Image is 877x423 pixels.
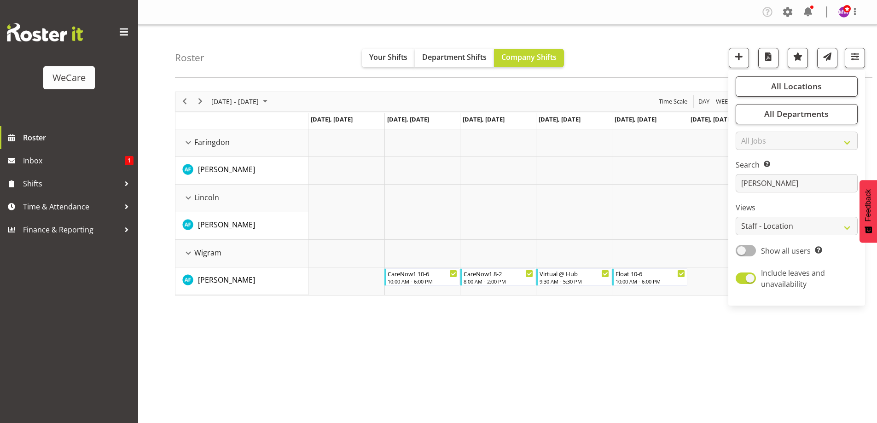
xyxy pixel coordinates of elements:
a: [PERSON_NAME] [198,274,255,285]
span: [DATE], [DATE] [615,115,656,123]
button: Timeline Week [714,96,733,107]
button: Time Scale [657,96,689,107]
h4: Roster [175,52,204,63]
span: Feedback [864,189,872,221]
span: Wigram [194,247,221,258]
div: 10:00 AM - 6:00 PM [616,278,685,285]
label: Views [736,202,858,213]
td: Alex Ferguson resource [175,212,308,240]
td: Alex Ferguson resource [175,157,308,185]
span: Finance & Reporting [23,223,120,237]
span: Show all users [761,246,811,256]
td: Faringdon resource [175,129,308,157]
span: Inbox [23,154,125,168]
div: Alex Ferguson"s event - CareNow1 8-2 Begin From Wednesday, August 20, 2025 at 8:00:00 AM GMT+12:0... [460,268,535,286]
div: previous period [177,92,192,111]
span: [PERSON_NAME] [198,164,255,174]
span: [PERSON_NAME] [198,220,255,230]
label: Search [736,159,858,170]
span: All Departments [764,108,829,119]
span: Time & Attendance [23,200,120,214]
span: [PERSON_NAME] [198,275,255,285]
div: August 18 - 24, 2025 [208,92,273,111]
td: Wigram resource [175,240,308,267]
img: Rosterit website logo [7,23,83,41]
button: August 2025 [210,96,272,107]
button: Feedback - Show survey [860,180,877,243]
span: [DATE], [DATE] [387,115,429,123]
span: Your Shifts [369,52,407,62]
span: Include leaves and unavailability [761,268,825,289]
div: Float 10-6 [616,269,685,278]
span: [DATE], [DATE] [311,115,353,123]
table: Timeline Week of August 18, 2025 [308,129,840,295]
button: Filter Shifts [845,48,865,68]
span: Faringdon [194,137,230,148]
button: Department Shifts [415,49,494,67]
span: Company Shifts [501,52,557,62]
span: Week [715,96,732,107]
span: Lincoln [194,192,219,203]
div: Alex Ferguson"s event - CareNow1 10-6 Begin From Tuesday, August 19, 2025 at 10:00:00 AM GMT+12:0... [384,268,459,286]
button: Add a new shift [729,48,749,68]
span: [DATE] - [DATE] [210,96,260,107]
div: CareNow1 10-6 [388,269,457,278]
button: Next [194,96,207,107]
div: 9:30 AM - 5:30 PM [540,278,609,285]
button: Company Shifts [494,49,564,67]
button: Your Shifts [362,49,415,67]
button: All Locations [736,76,858,97]
div: 8:00 AM - 2:00 PM [464,278,533,285]
button: Timeline Day [697,96,711,107]
span: Roster [23,131,134,145]
span: Day [697,96,710,107]
input: Search [736,174,858,192]
span: Department Shifts [422,52,487,62]
span: 1 [125,156,134,165]
a: [PERSON_NAME] [198,219,255,230]
a: [PERSON_NAME] [198,164,255,175]
span: [DATE], [DATE] [539,115,581,123]
span: All Locations [771,81,822,92]
td: Lincoln resource [175,185,308,212]
img: management-we-care10447.jpg [838,6,849,17]
div: Virtual @ Hub [540,269,609,278]
span: [DATE], [DATE] [463,115,505,123]
div: next period [192,92,208,111]
div: Alex Ferguson"s event - Float 10-6 Begin From Friday, August 22, 2025 at 10:00:00 AM GMT+12:00 En... [612,268,687,286]
div: 10:00 AM - 6:00 PM [388,278,457,285]
div: CareNow1 8-2 [464,269,533,278]
button: Send a list of all shifts for the selected filtered period to all rostered employees. [817,48,837,68]
div: Timeline Week of August 18, 2025 [175,92,840,296]
span: [DATE], [DATE] [691,115,732,123]
span: Time Scale [658,96,688,107]
span: Shifts [23,177,120,191]
td: Alex Ferguson resource [175,267,308,295]
button: All Departments [736,104,858,124]
div: Alex Ferguson"s event - Virtual @ Hub Begin From Thursday, August 21, 2025 at 9:30:00 AM GMT+12:0... [536,268,611,286]
button: Download a PDF of the roster according to the set date range. [758,48,778,68]
button: Highlight an important date within the roster. [788,48,808,68]
button: Previous [179,96,191,107]
div: WeCare [52,71,86,85]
